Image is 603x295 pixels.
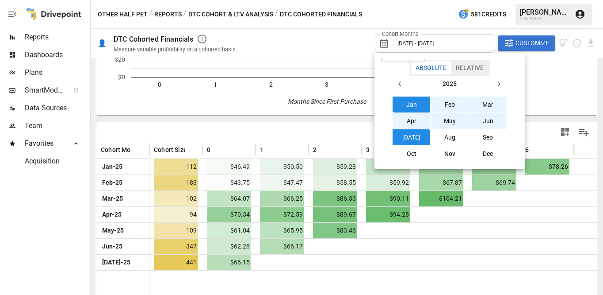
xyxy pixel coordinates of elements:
button: Aug [431,129,469,145]
button: Sep [469,129,507,145]
button: 2025 [408,76,491,92]
button: Apr [393,113,431,129]
button: Absolute [411,61,451,74]
button: Dec [469,146,507,162]
button: Jan [393,97,431,113]
button: Feb [431,97,469,113]
button: Mar [469,97,507,113]
button: Relative [451,61,489,74]
button: Nov [431,146,469,162]
button: Jun [469,113,507,129]
button: May [431,113,469,129]
button: Oct [393,146,431,162]
button: [DATE] [393,129,431,145]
